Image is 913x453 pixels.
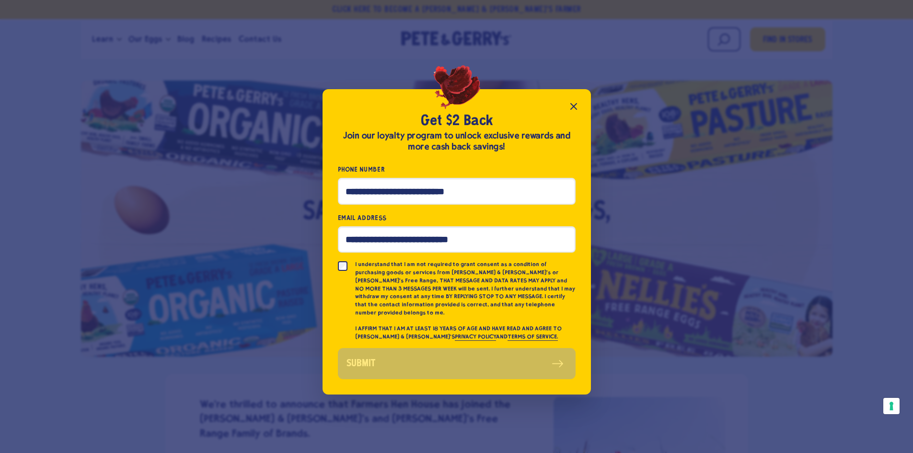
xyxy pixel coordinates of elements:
p: I AFFIRM THAT I AM AT LEAST 18 YEARS OF AGE AND HAVE READ AND AGREE TO [PERSON_NAME] & [PERSON_NA... [355,325,576,341]
button: Close popup [564,97,583,116]
p: I understand that I am not required to grant consent as a condition of purchasing goods or servic... [355,260,576,317]
a: PRIVACY POLICY [455,333,496,341]
div: Join our loyalty program to unlock exclusive rewards and more cash back savings! [338,130,576,152]
a: TERMS OF SERVICE. [508,333,558,341]
button: Submit [338,348,576,379]
button: Your consent preferences for tracking technologies [883,398,900,414]
input: I understand that I am not required to grant consent as a condition of purchasing goods or servic... [338,261,347,271]
h2: Get $2 Back [338,112,576,130]
label: Phone Number [338,164,576,175]
label: Email Address [338,212,576,223]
